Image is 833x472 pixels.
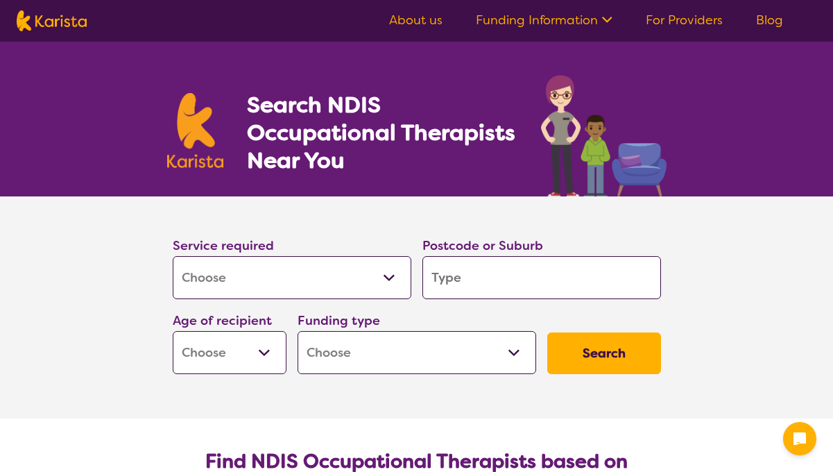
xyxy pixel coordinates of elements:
[646,12,723,28] a: For Providers
[298,312,380,329] label: Funding type
[547,332,661,374] button: Search
[247,91,517,174] h1: Search NDIS Occupational Therapists Near You
[173,237,274,254] label: Service required
[422,256,661,299] input: Type
[167,93,224,168] img: Karista logo
[389,12,443,28] a: About us
[541,75,667,196] img: occupational-therapy
[756,12,783,28] a: Blog
[422,237,543,254] label: Postcode or Suburb
[173,312,272,329] label: Age of recipient
[17,10,87,31] img: Karista logo
[476,12,612,28] a: Funding Information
